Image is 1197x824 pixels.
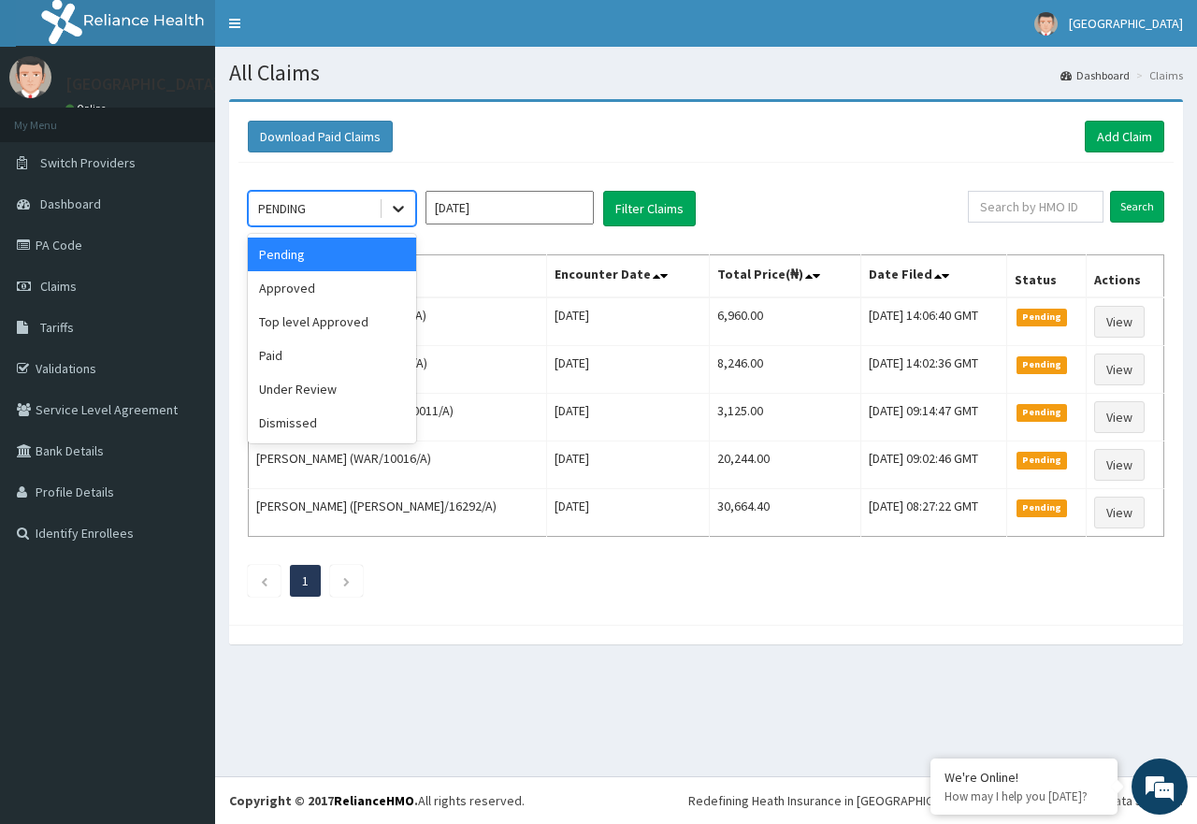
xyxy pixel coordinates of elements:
span: Pending [1017,499,1068,516]
td: 3,125.00 [710,394,861,441]
span: Pending [1017,309,1068,325]
div: Chat with us now [97,105,314,129]
div: Paid [248,339,416,372]
span: Dashboard [40,195,101,212]
p: How may I help you today? [945,788,1103,804]
input: Select Month and Year [425,191,594,224]
td: [DATE] 09:02:46 GMT [860,441,1006,489]
th: Encounter Date [546,255,709,298]
th: Total Price(₦) [710,255,861,298]
div: Top level Approved [248,305,416,339]
th: Actions [1087,255,1164,298]
div: We're Online! [945,769,1103,786]
td: 20,244.00 [710,441,861,489]
td: 6,960.00 [710,297,861,346]
td: [DATE] 08:27:22 GMT [860,489,1006,537]
td: [DATE] [546,346,709,394]
div: Redefining Heath Insurance in [GEOGRAPHIC_DATA] using Telemedicine and Data Science! [688,791,1183,810]
td: [DATE] [546,394,709,441]
a: Previous page [260,572,268,589]
th: Status [1006,255,1087,298]
input: Search by HMO ID [968,191,1103,223]
span: We're online! [108,236,258,425]
a: View [1094,497,1145,528]
td: [DATE] [546,441,709,489]
span: Pending [1017,452,1068,469]
td: 30,664.40 [710,489,861,537]
th: Date Filed [860,255,1006,298]
h1: All Claims [229,61,1183,85]
a: View [1094,354,1145,385]
input: Search [1110,191,1164,223]
a: View [1094,449,1145,481]
td: [DATE] [546,489,709,537]
span: Pending [1017,404,1068,421]
a: Add Claim [1085,121,1164,152]
strong: Copyright © 2017 . [229,792,418,809]
footer: All rights reserved. [215,776,1197,824]
div: Approved [248,271,416,305]
span: Pending [1017,356,1068,373]
button: Filter Claims [603,191,696,226]
a: View [1094,306,1145,338]
a: View [1094,401,1145,433]
div: Pending [248,238,416,271]
div: PENDING [258,199,306,218]
img: User Image [1034,12,1058,36]
a: Page 1 is your current page [302,572,309,589]
td: [DATE] 09:14:47 GMT [860,394,1006,441]
textarea: Type your message and hit 'Enter' [9,511,356,576]
p: [GEOGRAPHIC_DATA] [65,76,220,93]
a: Dashboard [1060,67,1130,83]
span: Switch Providers [40,154,136,171]
span: Tariffs [40,319,74,336]
img: User Image [9,56,51,98]
li: Claims [1132,67,1183,83]
a: Online [65,102,110,115]
div: Under Review [248,372,416,406]
td: [DATE] 14:02:36 GMT [860,346,1006,394]
div: Dismissed [248,406,416,440]
img: d_794563401_company_1708531726252_794563401 [35,94,76,140]
a: Next page [342,572,351,589]
td: [DATE] [546,297,709,346]
td: [PERSON_NAME] ([PERSON_NAME]/16292/A) [249,489,547,537]
td: 8,246.00 [710,346,861,394]
button: Download Paid Claims [248,121,393,152]
td: [DATE] 14:06:40 GMT [860,297,1006,346]
td: [PERSON_NAME] (WAR/10016/A) [249,441,547,489]
a: RelianceHMO [334,792,414,809]
div: Minimize live chat window [307,9,352,54]
span: Claims [40,278,77,295]
span: [GEOGRAPHIC_DATA] [1069,15,1183,32]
